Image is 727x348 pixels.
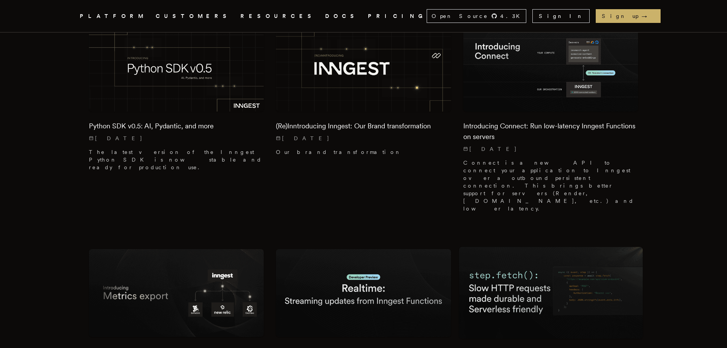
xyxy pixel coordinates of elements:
a: DOCS [325,11,359,21]
a: Featured image for Introducing Connect: Run low-latency Inngest Functions on servers blog postInt... [463,24,638,219]
img: Featured image for Introducing: Metrics exports to Datadog, Grafana and more blog post [89,249,264,337]
a: PRICING [368,11,427,21]
button: RESOURCES [240,11,316,21]
img: Featured image for (Re)Inntroducing Inngest: Our Brand transformation blog post [276,24,451,112]
a: Featured image for (Re)Inntroducing Inngest: Our Brand transformation blog post(Re)Inntroducing I... [276,24,451,162]
a: Sign In [532,9,590,23]
p: Connect is a new API to connect your application to Inngest over a outbound persistent connection... [463,159,638,212]
span: → [642,12,654,20]
p: [DATE] [276,134,451,142]
h2: Python SDK v0.5: AI, Pydantic, and more [89,121,264,131]
a: Featured image for Python SDK v0.5: AI, Pydantic, and more blog postPython SDK v0.5: AI, Pydantic... [89,24,264,177]
p: [DATE] [89,134,264,142]
a: Sign up [596,9,661,23]
h2: Introducing Connect: Run low-latency Inngest Functions on servers [463,121,638,142]
span: Open Source [432,12,488,20]
button: PLATFORM [80,11,147,21]
p: The latest version of the Inngest Python SDK is now stable and ready for production use. [89,148,264,171]
a: CUSTOMERS [156,11,231,21]
span: 4.3 K [500,12,524,20]
h2: (Re)Inntroducing Inngest: Our Brand transformation [276,121,451,131]
img: Featured image for Introducing: step.fetch() blog post [459,247,643,339]
img: Featured image for Python SDK v0.5: AI, Pydantic, and more blog post [89,24,264,112]
img: Featured image for Introducing Connect: Run low-latency Inngest Functions on servers blog post [463,24,638,112]
img: Featured image for Developer Preview: Realtime blog post [276,249,451,337]
p: Our brand transformation [276,148,451,156]
p: [DATE] [463,145,638,153]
